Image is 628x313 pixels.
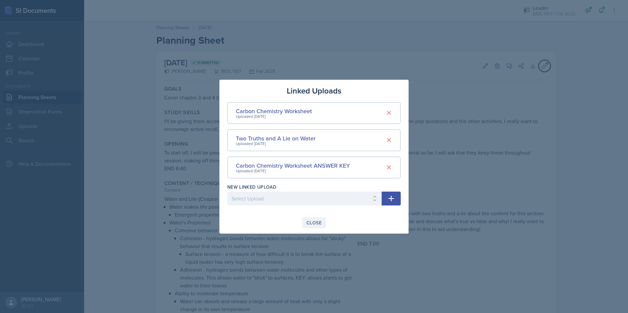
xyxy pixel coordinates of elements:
[236,141,316,147] div: Uploaded [DATE]
[236,168,350,174] div: Uploaded [DATE]
[236,134,316,143] div: Two Truths and A Lie on Water
[287,85,341,97] h3: Linked Uploads
[236,107,312,115] div: Carbon Chemistry Worksheet
[302,217,326,228] button: Close
[236,161,350,170] div: Carbon Chemistry Worksheet ANSWER KEY
[227,184,276,190] label: New Linked Upload
[306,220,322,225] div: Close
[236,114,312,119] div: Uploaded [DATE]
